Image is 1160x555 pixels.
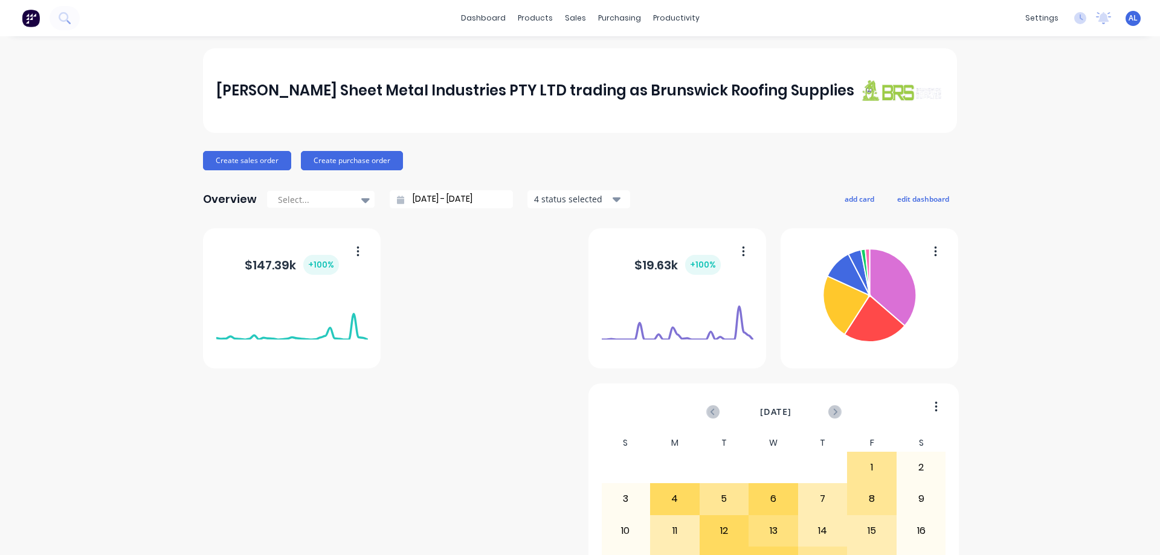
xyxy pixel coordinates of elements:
[1019,9,1065,27] div: settings
[245,255,339,275] div: $ 147.39k
[848,484,896,514] div: 8
[534,193,610,205] div: 4 status selected
[527,190,630,208] button: 4 status selected
[559,9,592,27] div: sales
[203,151,291,170] button: Create sales order
[647,9,706,27] div: productivity
[203,187,257,211] div: Overview
[760,405,791,419] span: [DATE]
[749,484,797,514] div: 6
[592,9,647,27] div: purchasing
[512,9,559,27] div: products
[749,434,798,452] div: W
[799,516,847,546] div: 14
[455,9,512,27] a: dashboard
[847,434,897,452] div: F
[837,191,882,207] button: add card
[22,9,40,27] img: Factory
[602,516,650,546] div: 10
[859,79,944,101] img: J A Sheet Metal Industries PTY LTD trading as Brunswick Roofing Supplies
[651,484,699,514] div: 4
[848,452,896,483] div: 1
[1129,13,1138,24] span: AL
[685,255,721,275] div: + 100 %
[889,191,957,207] button: edit dashboard
[848,516,896,546] div: 15
[700,484,749,514] div: 5
[897,452,946,483] div: 2
[897,434,946,452] div: S
[798,434,848,452] div: T
[303,255,339,275] div: + 100 %
[650,434,700,452] div: M
[897,484,946,514] div: 9
[897,516,946,546] div: 16
[799,484,847,514] div: 7
[601,434,651,452] div: S
[700,516,749,546] div: 12
[634,255,721,275] div: $ 19.63k
[216,79,854,103] div: [PERSON_NAME] Sheet Metal Industries PTY LTD trading as Brunswick Roofing Supplies
[602,484,650,514] div: 3
[749,516,797,546] div: 13
[651,516,699,546] div: 11
[700,434,749,452] div: T
[301,151,403,170] button: Create purchase order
